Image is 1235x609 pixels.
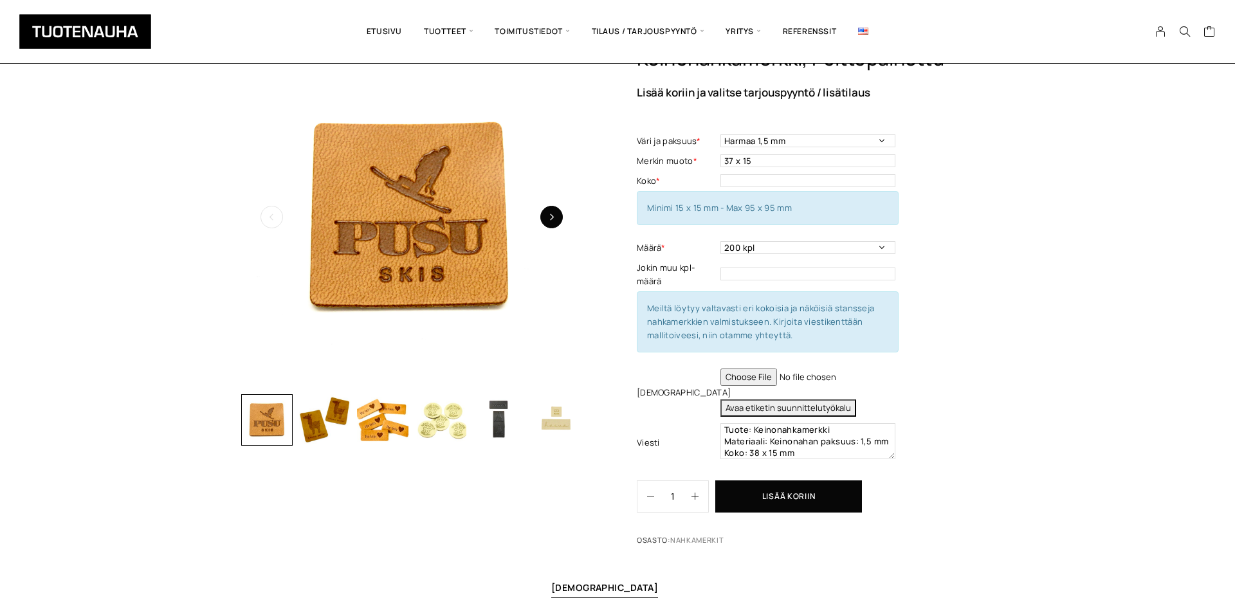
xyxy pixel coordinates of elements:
label: Koko [637,174,717,188]
label: Väri ja paksuus [637,134,717,148]
img: Keinonahkamerkki, polttopainettu 4 [415,394,466,446]
img: Keinonahkamerkki, polttopainettu 2 [299,394,351,446]
span: Osasto: [637,535,806,552]
span: Yritys [715,10,771,53]
a: Referenssit [772,10,848,53]
button: Search [1173,26,1197,37]
a: My Account [1148,26,1173,37]
span: Meiltä löytyy valtavasti eri kokoisia ja näköisiä stansseja nahkamerkkien valmistukseen. Kirjoita... [647,302,874,341]
img: Keinonahkamerkki, polttopainettu 3 [357,394,408,446]
label: Jokin muu kpl-määrä [637,261,717,288]
label: Merkin muoto [637,154,717,168]
span: Tuotteet [413,10,484,53]
h1: Keinonahkamerkki, polttopainettu [637,47,994,71]
img: Keinonahkamerkki, polttopainettu 5 [473,394,524,446]
img: 02110228-e97c-40f1-b01a-96fdc9ee09d3 [241,47,582,388]
a: [DEMOGRAPHIC_DATA] [551,581,659,594]
label: [DEMOGRAPHIC_DATA] [637,386,717,399]
a: Etusivu [356,10,413,53]
span: Toimitustiedot [484,10,580,53]
span: Minimi 15 x 15 mm - Max 95 x 95 mm [647,202,792,214]
img: Tuotenauha Oy [19,14,151,49]
label: Määrä [637,241,717,255]
img: English [858,28,868,35]
img: Keinonahkamerkki, polttopainettu 6 [531,394,582,446]
a: Nahkamerkit [670,535,724,545]
span: Tilaus / Tarjouspyyntö [581,10,715,53]
a: Cart [1203,25,1216,41]
button: Avaa etiketin suunnittelutyökalu [720,399,856,417]
input: Määrä [654,481,691,512]
label: Viesti [637,436,717,450]
button: Lisää koriin [715,480,862,513]
p: Lisää koriin ja valitse tarjouspyyntö / lisätilaus [637,87,994,98]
